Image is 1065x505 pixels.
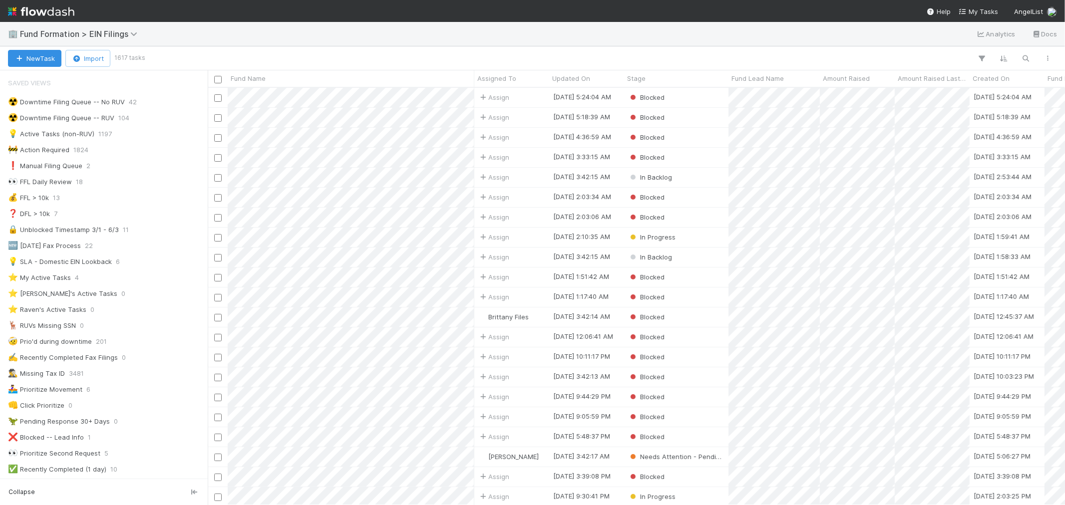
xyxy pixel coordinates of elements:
[8,463,106,476] div: Recently Completed (1 day)
[478,472,509,482] span: Assign
[553,172,610,182] div: [DATE] 3:42:15 AM
[628,333,665,341] span: Blocked
[98,128,112,140] span: 1197
[8,257,18,265] span: 💡
[553,152,610,162] div: [DATE] 3:33:15 AM
[69,367,84,380] span: 3481
[974,431,1031,441] div: [DATE] 5:48:37 PM
[628,413,665,421] span: Blocked
[214,274,222,281] input: Toggle Row Selected
[214,394,222,401] input: Toggle Row Selected
[1047,7,1057,17] img: avatar_cbf6e7c1-1692-464b-bc1b-b8582b2cbdce.png
[553,112,610,122] div: [DATE] 5:18:39 AM
[553,491,610,501] div: [DATE] 9:30:41 PM
[1014,7,1043,15] span: AngelList
[628,312,665,322] div: Blocked
[478,232,509,242] span: Assign
[214,454,222,461] input: Toggle Row Selected
[478,432,509,442] div: Assign
[76,176,83,188] span: 18
[214,254,222,261] input: Toggle Row Selected
[553,132,611,142] div: [DATE] 4:36:59 AM
[628,393,665,401] span: Blocked
[628,273,665,281] span: Blocked
[628,173,672,181] span: In Backlog
[628,433,665,441] span: Blocked
[974,271,1030,281] div: [DATE] 1:51:42 AM
[478,372,509,382] span: Assign
[628,212,665,222] div: Blocked
[974,311,1034,321] div: [DATE] 12:45:37 AM
[628,272,665,282] div: Blocked
[8,385,18,393] span: 🚣‍♀️
[8,177,18,186] span: 👀
[974,471,1031,481] div: [DATE] 3:39:08 PM
[478,132,509,142] span: Assign
[478,212,509,222] span: Assign
[8,208,50,220] div: DFL > 10k
[478,92,509,102] span: Assign
[214,234,222,242] input: Toggle Row Selected
[553,411,611,421] div: [DATE] 9:05:59 PM
[974,152,1031,162] div: [DATE] 3:33:15 AM
[8,97,18,106] span: ☢️
[478,332,509,342] div: Assign
[478,352,509,362] div: Assign
[8,321,18,329] span: 🦌
[628,332,665,342] div: Blocked
[8,113,18,122] span: ☢️
[628,172,672,182] div: In Backlog
[553,471,611,481] div: [DATE] 3:39:08 PM
[478,112,509,122] span: Assign
[974,331,1034,341] div: [DATE] 12:06:41 AM
[478,492,509,502] div: Assign
[129,96,137,108] span: 42
[8,431,84,444] div: Blocked -- Lead Info
[488,313,529,321] span: Brittany Files
[628,232,676,242] div: In Progress
[553,252,610,261] div: [DATE] 3:42:15 AM
[974,351,1031,361] div: [DATE] 10:11:17 PM
[628,192,665,202] div: Blocked
[75,271,79,284] span: 4
[823,73,870,83] span: Amount Raised
[628,93,665,101] span: Blocked
[628,352,665,362] div: Blocked
[628,293,665,301] span: Blocked
[8,161,18,170] span: ❗
[478,172,509,182] span: Assign
[478,292,509,302] span: Assign
[8,128,94,140] div: Active Tasks (non-RUV)
[553,431,610,441] div: [DATE] 5:48:37 PM
[8,488,35,497] span: Collapse
[478,452,539,462] div: [PERSON_NAME]
[8,129,18,138] span: 💡
[8,401,18,409] span: 👊
[478,272,509,282] span: Assign
[628,113,665,121] span: Blocked
[628,452,723,462] div: Needs Attention - Pending
[974,371,1034,381] div: [DATE] 10:03:23 PM
[214,374,222,381] input: Toggle Row Selected
[553,311,610,321] div: [DATE] 3:42:14 AM
[85,240,93,252] span: 22
[553,391,611,401] div: [DATE] 9:44:29 PM
[8,160,82,172] div: Manual Filing Queue
[477,73,516,83] span: Assigned To
[8,3,74,20] img: logo-inverted-e16ddd16eac7371096b0.svg
[628,372,665,382] div: Blocked
[96,335,107,348] span: 201
[898,73,967,83] span: Amount Raised Last Updated
[478,312,529,322] div: Brittany Files
[628,472,665,482] div: Blocked
[20,29,142,39] span: Fund Formation > EIN Filings
[628,353,665,361] span: Blocked
[628,492,676,502] div: In Progress
[88,431,91,444] span: 1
